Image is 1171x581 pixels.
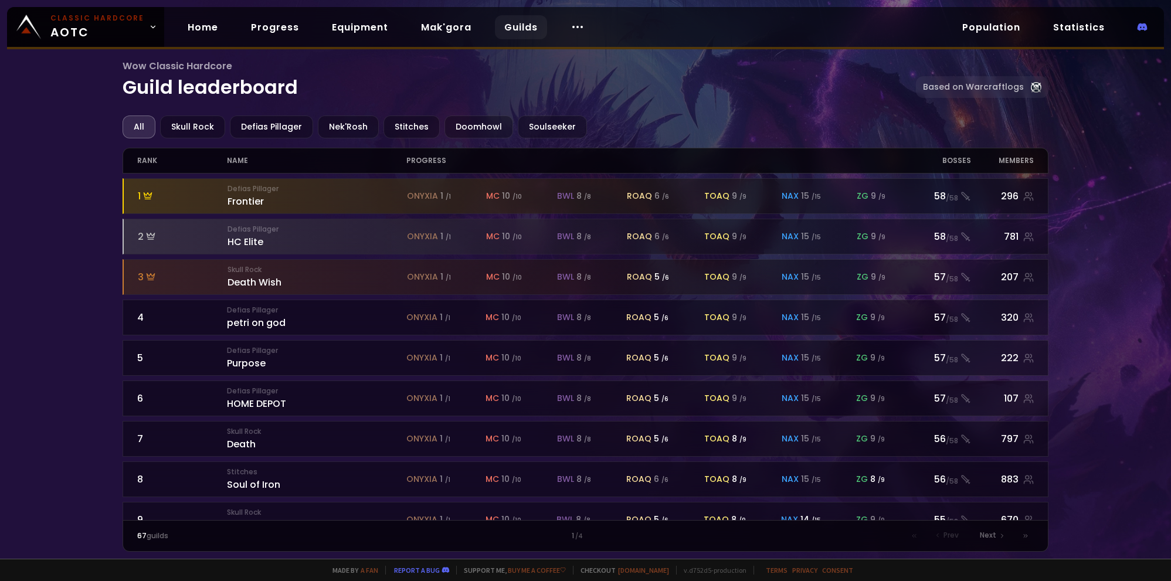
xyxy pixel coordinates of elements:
small: / 1 [445,435,450,444]
div: Stitches [383,115,440,138]
div: Death [227,426,406,451]
span: bwl [557,230,574,243]
div: 56 [899,472,970,487]
small: / 9 [739,233,746,242]
div: 9 [870,392,885,405]
div: 5 [654,392,668,405]
span: AOTC [50,13,144,41]
span: nax [782,230,799,243]
small: / 1 [445,395,450,403]
div: 1 [440,352,450,364]
div: 9 [732,271,746,283]
div: 8 [732,433,746,445]
span: toaq [704,311,729,324]
div: 58 [900,229,971,244]
div: 10 [502,230,522,243]
div: 6 [654,473,668,485]
div: Soulseeker [518,115,587,138]
div: 1 [440,433,450,445]
span: zg [856,514,868,526]
small: / 6 [661,516,668,525]
span: nax [781,514,798,526]
div: 4 [137,310,227,325]
div: 9 [871,271,885,283]
span: toaq [704,271,729,283]
span: nax [782,271,799,283]
div: 5 [654,514,668,526]
small: / 1 [446,273,451,282]
div: 5 [654,433,668,445]
a: 6Defias PillagerHOME DEPOTonyxia 1 /1mc 10 /10bwl 8 /8roaq 5 /6toaq 9 /9nax 15 /15zg 9 /957/58107 [123,380,1048,416]
div: 8 [576,352,591,364]
small: / 9 [878,273,885,282]
div: 1 [440,230,451,243]
div: 6 [654,230,669,243]
div: All [123,115,155,138]
span: toaq [704,433,729,445]
span: onyxia [407,190,438,202]
small: / 1 [446,233,451,242]
small: / 1 [445,475,450,484]
span: toaq [704,473,729,485]
div: members [971,148,1034,173]
div: 1 [440,271,451,283]
span: nax [782,392,799,405]
small: / 15 [812,435,821,444]
span: onyxia [406,473,437,485]
div: 10 [502,271,522,283]
span: mc [486,230,500,243]
div: 207 [971,270,1034,284]
span: Prev [943,530,959,541]
span: roaq [626,514,651,526]
span: bwl [557,311,574,324]
span: toaq [704,230,729,243]
a: 8StitchesSoul of Irononyxia 1 /1mc 10 /10bwl 8 /8roaq 6 /6toaq 8 /9nax 15 /15zg 8 /956/58883 [123,461,1048,497]
small: / 8 [584,395,591,403]
small: / 9 [739,314,746,322]
div: 9 [732,352,746,364]
small: / 58 [946,517,958,527]
span: 67 [137,531,147,541]
small: / 9 [878,516,885,525]
div: 10 [501,433,521,445]
small: / 1 [445,314,450,322]
span: toaq [704,514,729,526]
small: Classic Hardcore [50,13,144,23]
small: / 9 [878,435,885,444]
span: mc [486,352,499,364]
span: bwl [557,190,574,202]
span: nax [782,311,799,324]
small: Skull Rock [228,264,406,275]
a: a fan [361,566,378,575]
small: Skull Rock [227,426,406,437]
small: / 10 [512,516,521,525]
div: 15 [801,352,821,364]
a: Terms [766,566,788,575]
span: bwl [557,433,574,445]
span: onyxia [406,352,437,364]
div: 9 [870,352,885,364]
span: onyxia [407,271,438,283]
div: 14 [800,514,821,526]
small: Defias Pillager [227,345,406,356]
div: 5 [654,352,668,364]
div: 57 [899,351,970,365]
div: Defias Pillager [230,115,313,138]
small: / 9 [739,354,746,363]
div: 10 [501,352,521,364]
span: roaq [626,311,651,324]
small: / 58 [946,395,958,406]
span: mc [486,190,500,202]
a: Consent [822,566,853,575]
span: Support me, [456,566,566,575]
div: Bosses [899,148,970,173]
small: / 10 [512,354,521,363]
div: name [227,148,406,173]
div: 7 [137,431,227,446]
small: / 6 [661,354,668,363]
small: / 10 [512,192,522,201]
img: Warcraftlog [1031,82,1041,93]
span: mc [486,514,499,526]
small: / 8 [584,435,591,444]
div: 9 [870,311,885,324]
